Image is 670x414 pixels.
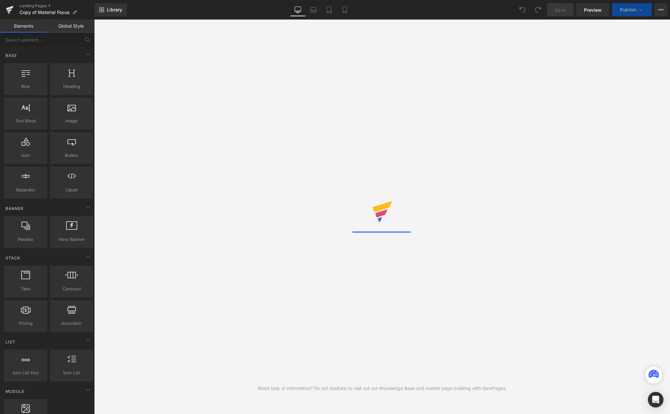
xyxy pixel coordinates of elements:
[52,285,91,292] span: Carousel
[576,3,609,16] a: Preview
[20,3,95,8] a: Landing Pages
[306,3,321,16] a: Laptop
[337,3,353,16] a: Mobile
[95,3,127,16] a: New Library
[5,388,25,394] span: Module
[6,285,45,292] span: Tabs
[52,186,91,193] span: Liquid
[6,186,45,193] span: Separator
[321,3,337,16] a: Tablet
[5,255,21,261] span: Stack
[5,52,18,59] span: Base
[107,7,122,13] span: Library
[532,3,545,16] button: Redo
[258,385,507,392] div: Need help or information? Do not hesitate to visit out our Knowledge Base and master page buildin...
[6,236,45,243] span: Parallax
[654,3,667,16] button: More
[6,320,45,327] span: Pricing
[52,83,91,90] span: Heading
[612,3,652,16] button: Publish
[516,3,529,16] button: Undo
[52,152,91,159] span: Button
[290,3,306,16] a: Desktop
[20,10,70,15] span: Copy of Material Focus
[648,392,663,407] div: Open Intercom Messenger
[52,117,91,124] span: Image
[584,7,602,13] span: Preview
[5,205,24,212] span: Banner
[620,7,636,12] span: Publish
[47,20,95,33] a: Global Style
[6,152,45,159] span: Icon
[6,83,45,90] span: Row
[5,339,16,345] span: List
[52,236,91,243] span: Hero Banner
[6,369,45,376] span: Icon List Hoz
[52,320,91,327] span: Accordion
[52,369,91,376] span: Icon List
[555,7,566,13] span: Save
[6,117,45,124] span: Text Block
